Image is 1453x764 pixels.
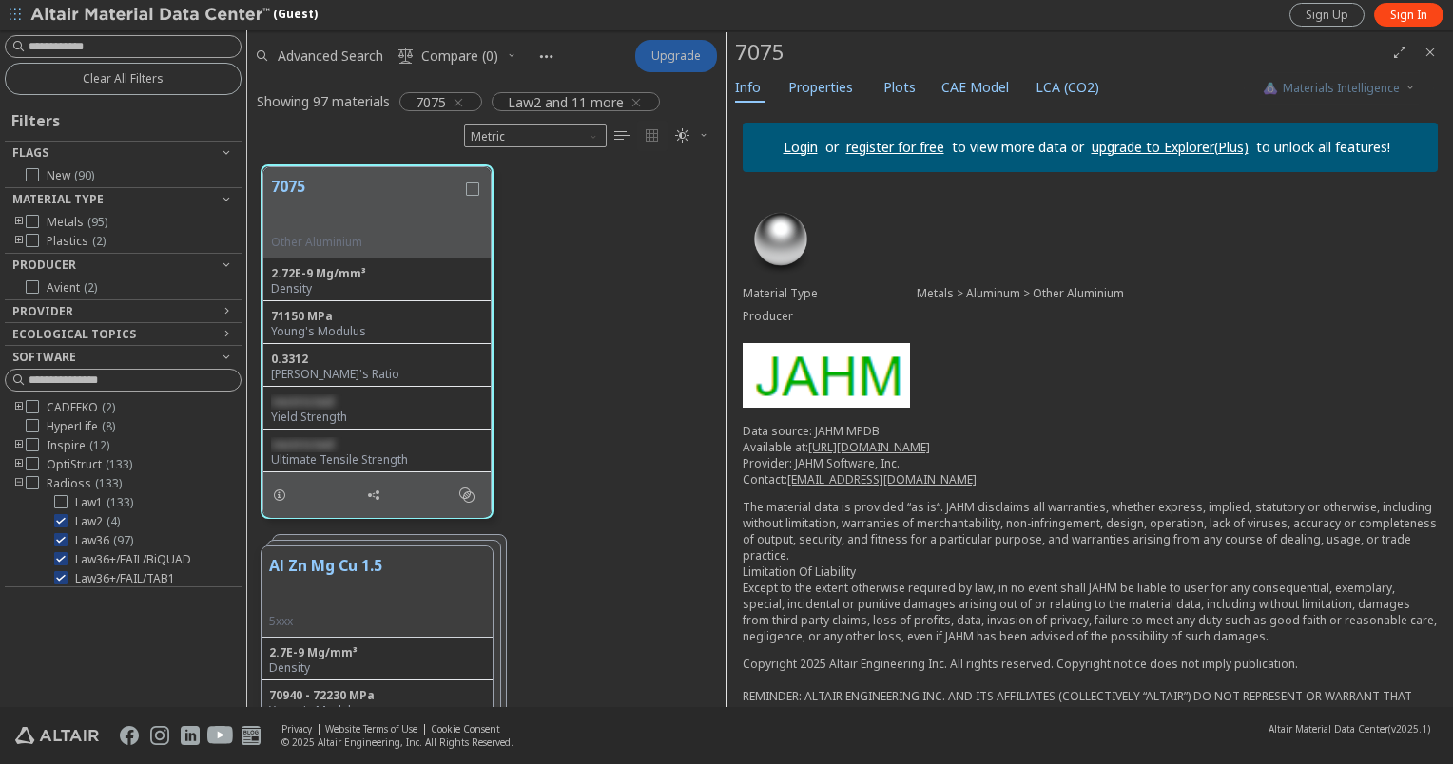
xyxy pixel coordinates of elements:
[431,722,500,735] a: Cookie Consent
[87,214,107,230] span: ( 95 )
[102,399,115,415] span: ( 2 )
[12,457,26,472] i: toogle group
[464,124,607,147] div: Unit System
[1415,37,1445,67] button: Close
[271,309,483,324] div: 71150 MPa
[75,495,133,510] span: Law1
[47,419,115,434] span: HyperLife
[95,475,122,491] span: ( 133 )
[1036,72,1099,103] span: LCA (CO2)
[271,393,334,410] span: restricted
[1269,722,1388,735] span: Altair Material Data Center
[325,722,417,735] a: Website Terms of Use
[941,72,1009,103] span: CAE Model
[743,423,1438,487] p: Data source: JAHM MPDB Available at: Provider: JAHM Software, Inc. Contact:
[269,645,485,660] div: 2.7E-9 Mg/mm³
[74,167,94,183] span: ( 90 )
[12,438,26,453] i: toogle group
[614,128,630,143] i: 
[281,735,513,749] div: © 2025 Altair Engineering, Inc. All Rights Reserved.
[735,72,761,103] span: Info
[675,128,690,143] i: 
[12,400,26,415] i: toogle group
[5,95,69,141] div: Filters
[12,349,76,365] span: Software
[808,439,930,455] a: [URL][DOMAIN_NAME]
[416,93,446,110] span: 7075
[278,49,383,63] span: Advanced Search
[75,533,133,548] span: Law36
[12,191,104,207] span: Material Type
[944,138,1092,157] p: to view more data or
[1263,81,1278,96] img: AI Copilot
[271,235,462,250] div: Other Aluminium
[47,168,94,183] span: New
[743,309,917,324] div: Producer
[83,71,164,86] span: Clear All Filters
[5,323,242,346] button: Ecological Topics
[459,487,475,503] i: 
[271,352,483,367] div: 0.3312
[75,514,120,529] span: Law2
[15,727,99,744] img: Altair Engineering
[743,202,819,278] img: Material Type Image
[47,234,106,249] span: Plastics
[12,476,26,491] i: toogle group
[271,266,483,281] div: 2.72E-9 Mg/mm³
[787,471,977,487] a: [EMAIL_ADDRESS][DOMAIN_NAME]
[75,571,175,586] span: Law36+/FAIL/TAB1
[451,476,491,514] button: Similar search
[1385,37,1415,67] button: Full Screen
[107,494,133,510] span: ( 133 )
[47,457,132,472] span: OptiStruct
[5,188,242,211] button: Material Type
[269,703,485,718] div: Young's Modulus
[271,436,334,452] span: restricted
[358,476,397,514] button: Share
[508,93,624,110] span: Law2 and 11 more
[107,513,120,529] span: ( 4 )
[1289,3,1365,27] a: Sign Up
[1390,8,1427,23] span: Sign In
[645,128,660,143] i: 
[113,532,133,548] span: ( 97 )
[5,346,242,369] button: Software
[1283,81,1400,96] span: Materials Intelligence
[271,410,483,425] div: Yield Strength
[788,72,853,103] span: Properties
[269,688,485,703] div: 70940 - 72230 MPa
[269,554,382,614] button: Al Zn Mg Cu 1.5
[668,121,717,151] button: Theme
[30,6,318,25] div: (Guest)
[271,367,483,382] div: [PERSON_NAME]'s Ratio
[743,499,1438,644] p: The material data is provided “as is“. JAHM disclaims all warranties, whether express, implied, s...
[47,400,115,415] span: CADFEKO
[635,40,717,72] button: Upgrade
[607,121,637,151] button: Table View
[818,138,846,157] p: or
[92,233,106,249] span: ( 2 )
[271,452,483,468] div: Ultimate Tensile Strength
[883,72,916,103] span: Plots
[12,326,136,342] span: Ecological Topics
[106,456,132,472] span: ( 133 )
[398,48,414,64] i: 
[5,63,242,95] button: Clear All Filters
[784,138,818,156] a: Login
[1306,8,1348,23] span: Sign Up
[47,476,122,491] span: Radioss
[12,234,26,249] i: toogle group
[743,343,910,408] img: Logo - Provider
[47,438,109,453] span: Inspire
[917,286,1438,301] div: Metals > Aluminum > Other Aluminium
[5,142,242,164] button: Flags
[281,722,312,735] a: Privacy
[269,660,485,676] div: Density
[651,48,701,64] span: Upgrade
[247,151,726,708] div: grid
[12,215,26,230] i: toogle group
[12,303,73,319] span: Provider
[12,257,76,273] span: Producer
[269,614,382,629] div: 5xxx
[1269,722,1430,735] div: (v2025.1)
